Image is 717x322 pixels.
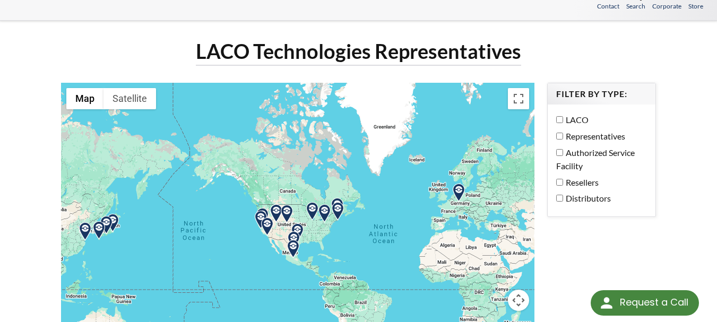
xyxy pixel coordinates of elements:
[508,88,529,109] button: Toggle fullscreen view
[508,290,529,311] button: Map camera controls
[66,88,103,109] button: Show street map
[556,133,563,140] input: Representatives
[556,146,642,173] label: Authorized Service Facility
[620,290,688,315] div: Request a Call
[556,113,642,127] label: LACO
[556,192,642,205] label: Distributors
[556,129,642,143] label: Representatives
[556,116,563,123] input: LACO
[652,1,681,11] span: Corporate
[196,38,521,65] h1: LACO Technologies Representatives
[556,149,563,156] input: Authorized Service Facility
[556,89,647,100] h4: Filter by Type:
[591,290,699,316] div: Request a Call
[556,179,563,186] input: Resellers
[598,294,615,311] img: round button
[556,176,642,189] label: Resellers
[556,195,563,202] input: Distributors
[103,88,156,109] button: Show satellite imagery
